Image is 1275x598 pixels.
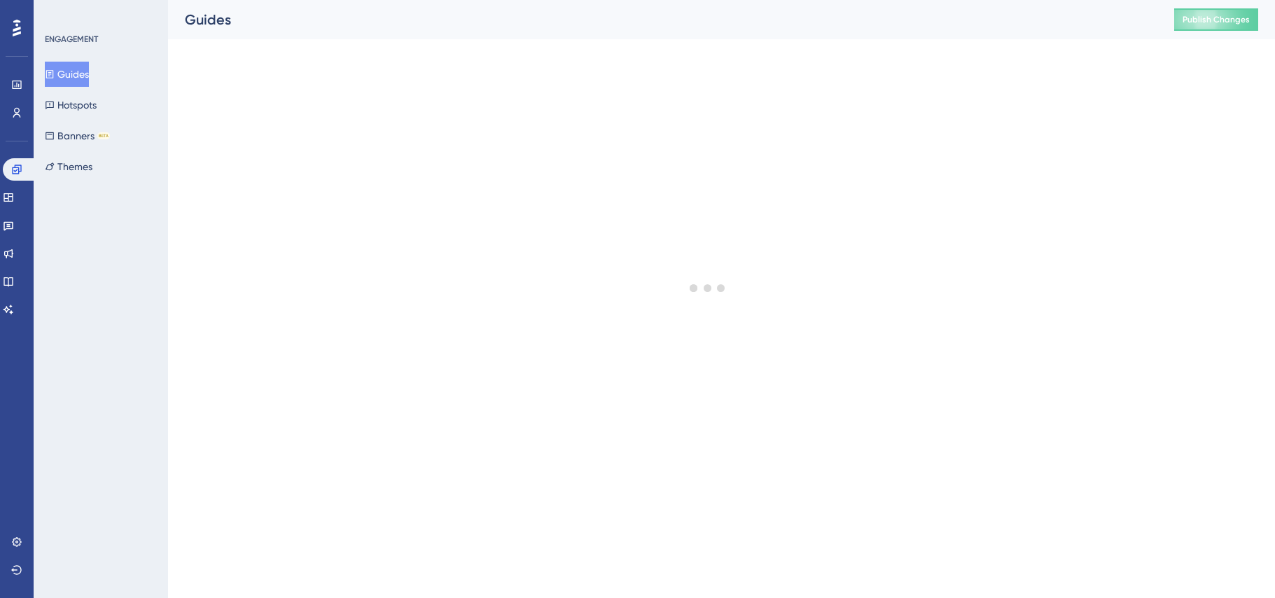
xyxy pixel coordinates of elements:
[45,92,97,118] button: Hotspots
[45,154,92,179] button: Themes
[1183,14,1250,25] span: Publish Changes
[45,34,98,45] div: ENGAGEMENT
[185,10,1139,29] div: Guides
[45,62,89,87] button: Guides
[97,132,110,139] div: BETA
[1174,8,1258,31] button: Publish Changes
[45,123,110,148] button: BannersBETA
